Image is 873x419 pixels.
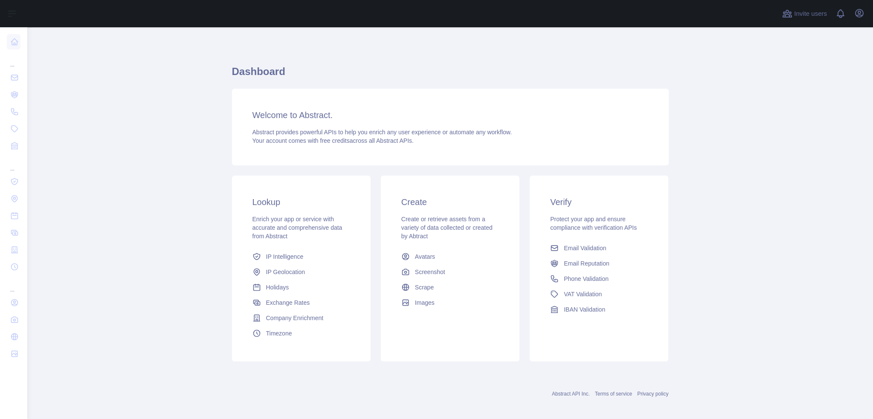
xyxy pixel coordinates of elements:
[249,310,354,326] a: Company Enrichment
[398,249,502,264] a: Avatars
[7,155,20,172] div: ...
[550,216,637,231] span: Protect your app and ensure compliance with verification APIs
[232,65,669,85] h1: Dashboard
[547,256,651,271] a: Email Reputation
[780,7,829,20] button: Invite users
[564,290,602,298] span: VAT Validation
[564,259,609,268] span: Email Reputation
[266,252,304,261] span: IP Intelligence
[547,302,651,317] a: IBAN Validation
[564,275,609,283] span: Phone Validation
[266,298,310,307] span: Exchange Rates
[398,280,502,295] a: Scrape
[415,283,434,292] span: Scrape
[595,391,632,397] a: Terms of service
[252,109,648,121] h3: Welcome to Abstract.
[415,298,435,307] span: Images
[7,51,20,68] div: ...
[547,240,651,256] a: Email Validation
[249,326,354,341] a: Timezone
[252,216,342,240] span: Enrich your app or service with accurate and comprehensive data from Abstract
[266,283,289,292] span: Holidays
[249,280,354,295] a: Holidays
[252,196,350,208] h3: Lookup
[401,216,493,240] span: Create or retrieve assets from a variety of data collected or created by Abtract
[249,295,354,310] a: Exchange Rates
[564,305,605,314] span: IBAN Validation
[552,391,590,397] a: Abstract API Inc.
[415,252,435,261] span: Avatars
[249,264,354,280] a: IP Geolocation
[415,268,445,276] span: Screenshot
[398,295,502,310] a: Images
[794,9,827,19] span: Invite users
[320,137,350,144] span: free credits
[252,137,414,144] span: Your account comes with across all Abstract APIs.
[266,329,292,338] span: Timezone
[249,249,354,264] a: IP Intelligence
[266,314,324,322] span: Company Enrichment
[7,276,20,293] div: ...
[550,196,648,208] h3: Verify
[252,129,512,136] span: Abstract provides powerful APIs to help you enrich any user experience or automate any workflow.
[401,196,499,208] h3: Create
[398,264,502,280] a: Screenshot
[637,391,668,397] a: Privacy policy
[547,286,651,302] a: VAT Validation
[547,271,651,286] a: Phone Validation
[266,268,305,276] span: IP Geolocation
[564,244,606,252] span: Email Validation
